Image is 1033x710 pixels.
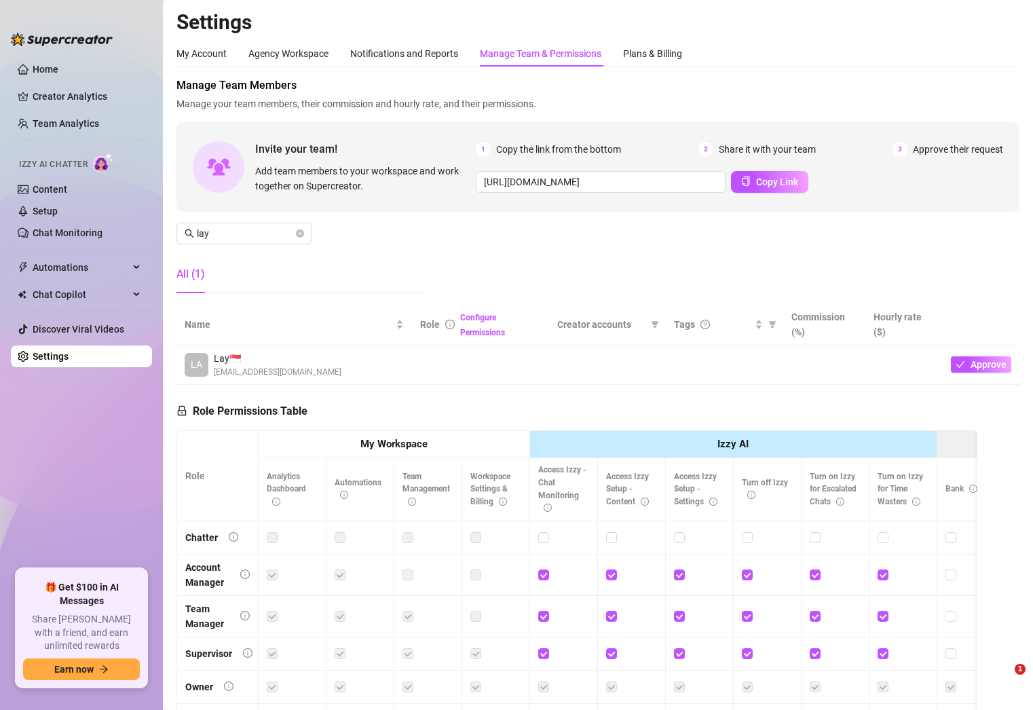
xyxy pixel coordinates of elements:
[214,366,341,379] span: [EMAIL_ADDRESS][DOMAIN_NAME]
[912,498,920,506] span: info-circle
[23,613,140,653] span: Share [PERSON_NAME] with a friend, and earn unlimited rewards
[402,472,450,507] span: Team Management
[470,472,510,507] span: Workspace Settings & Billing
[445,320,455,329] span: info-circle
[698,142,713,157] span: 2
[742,478,788,500] span: Turn off Izzy
[296,229,304,238] button: close-circle
[460,313,505,337] a: Configure Permissions
[544,504,552,512] span: info-circle
[176,96,1019,111] span: Manage your team members, their commission and hourly rate, and their permissions.
[185,601,229,631] div: Team Manager
[33,64,58,75] a: Home
[176,403,307,419] h5: Role Permissions Table
[176,46,227,61] div: My Account
[267,472,306,507] span: Analytics Dashboard
[185,229,194,238] span: search
[766,314,779,335] span: filter
[783,304,865,345] th: Commission (%)
[623,46,682,61] div: Plans & Billing
[240,611,250,620] span: info-circle
[33,86,141,107] a: Creator Analytics
[93,153,114,172] img: AI Chatter
[23,581,140,608] span: 🎁 Get $100 in AI Messages
[971,359,1007,370] span: Approve
[272,498,280,506] span: info-circle
[33,184,67,195] a: Content
[651,320,659,329] span: filter
[191,357,202,372] span: LA
[229,532,238,542] span: info-circle
[476,142,491,157] span: 1
[836,498,844,506] span: info-circle
[538,465,586,513] span: Access Izzy - Chat Monitoring
[255,164,470,193] span: Add team members to your workspace and work together on Supercreator.
[951,356,1011,373] button: Approve
[969,485,977,493] span: info-circle
[248,46,328,61] div: Agency Workspace
[499,498,507,506] span: info-circle
[33,118,99,129] a: Team Analytics
[731,171,808,193] button: Copy Link
[33,257,129,278] span: Automations
[214,351,341,366] span: Lay 🇸🇬
[23,658,140,680] button: Earn nowarrow-right
[717,438,749,450] strong: Izzy AI
[674,472,717,507] span: Access Izzy Setup - Settings
[420,319,440,330] span: Role
[176,405,187,416] span: lock
[33,284,129,305] span: Chat Copilot
[408,498,416,506] span: info-circle
[719,142,816,157] span: Share it with your team
[480,46,601,61] div: Manage Team & Permissions
[810,472,857,507] span: Turn on Izzy for Escalated Chats
[641,498,649,506] span: info-circle
[33,206,58,217] a: Setup
[335,478,381,500] span: Automations
[33,324,124,335] a: Discover Viral Videos
[185,646,232,661] div: Supervisor
[1015,664,1026,675] span: 1
[340,491,348,499] span: info-circle
[709,498,717,506] span: info-circle
[33,227,102,238] a: Chat Monitoring
[674,317,695,332] span: Tags
[240,569,250,579] span: info-circle
[557,317,645,332] span: Creator accounts
[11,33,113,46] img: logo-BBDzfeDw.svg
[19,158,88,171] span: Izzy AI Chatter
[176,10,1019,35] h2: Settings
[18,290,26,299] img: Chat Copilot
[18,262,29,273] span: thunderbolt
[185,560,229,590] div: Account Manager
[224,681,233,691] span: info-circle
[747,491,755,499] span: info-circle
[945,484,977,493] span: Bank
[176,77,1019,94] span: Manage Team Members
[99,665,109,674] span: arrow-right
[360,438,428,450] strong: My Workspace
[741,176,751,186] span: copy
[176,266,205,282] div: All (1)
[177,431,259,521] th: Role
[700,320,710,329] span: question-circle
[54,664,94,675] span: Earn now
[913,142,1003,157] span: Approve their request
[350,46,458,61] div: Notifications and Reports
[768,320,776,329] span: filter
[255,141,476,157] span: Invite your team!
[606,472,649,507] span: Access Izzy Setup - Content
[185,679,213,694] div: Owner
[648,314,662,335] span: filter
[987,664,1019,696] iframe: Intercom live chat
[197,226,293,241] input: Search members
[243,648,252,658] span: info-circle
[956,360,965,369] span: check
[756,176,798,187] span: Copy Link
[33,351,69,362] a: Settings
[496,142,621,157] span: Copy the link from the bottom
[893,142,907,157] span: 3
[185,530,218,545] div: Chatter
[185,317,393,332] span: Name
